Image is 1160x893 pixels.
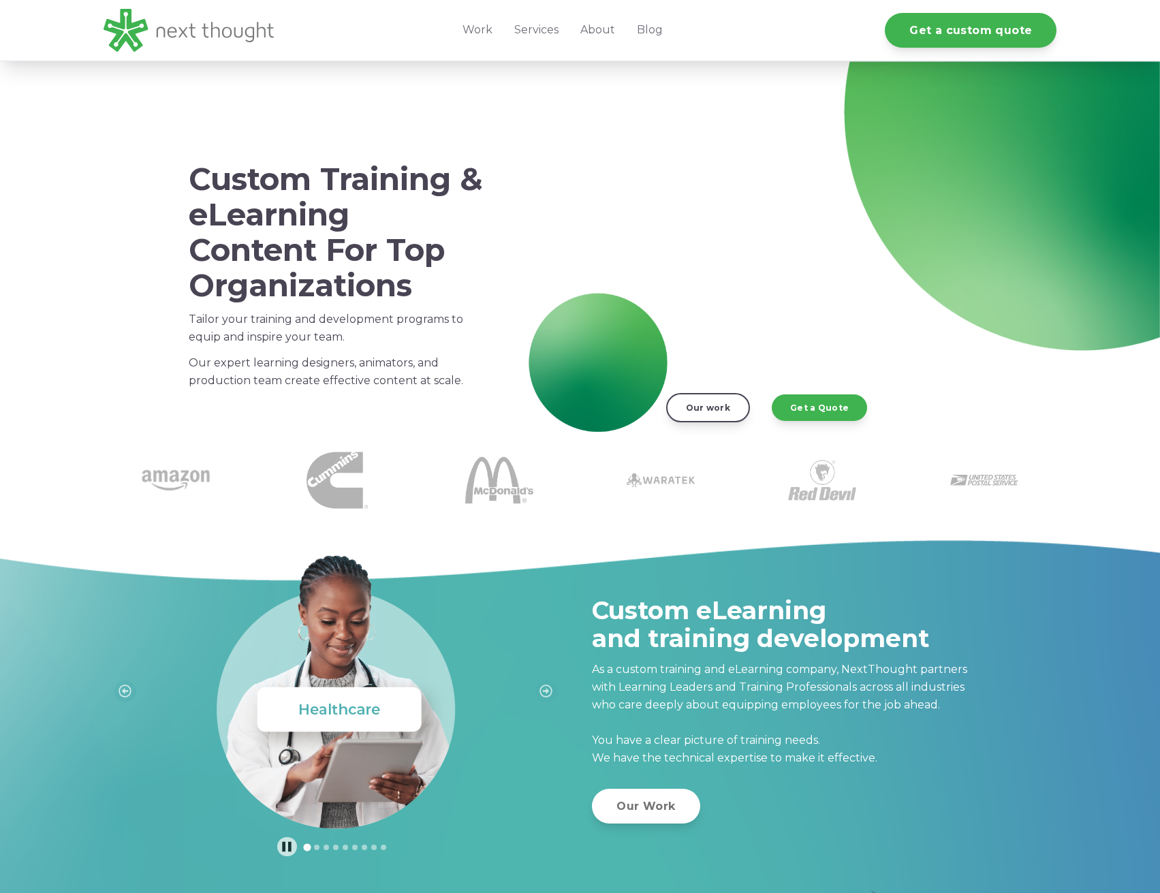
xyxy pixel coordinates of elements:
[104,527,568,829] div: 1 of 9
[343,845,348,850] button: Go to slide 5
[189,161,483,302] h1: Custom Training & eLearning Content For Top Organizations
[324,845,329,850] button: Go to slide 3
[362,845,367,850] button: Go to slide 7
[303,843,311,851] button: Go to slide 1
[592,663,967,764] span: As a custom training and eLearning company, NextThought partners with Learning Leaders and Traini...
[885,13,1056,48] a: Get a custom quote
[666,393,750,422] a: Our work
[189,354,483,390] p: Our expert learning designers, animators, and production team create effective content at scale.
[592,595,929,653] span: Custom eLearning and training development
[558,150,967,380] iframe: NextThought Reel
[189,311,483,346] p: Tailor your training and development programs to equip and inspire your team.
[371,845,377,850] button: Go to slide 8
[381,845,386,850] button: Go to slide 9
[142,446,210,514] img: amazon-1
[627,446,695,514] img: Waratek logo
[104,9,274,52] img: LG - NextThought Logo
[772,394,867,420] a: Get a Quote
[104,527,568,857] section: Image carousel with 9 slides.
[114,680,136,702] button: Go to last slide
[592,789,700,824] a: Our Work
[314,845,319,850] button: Go to slide 2
[205,527,467,829] img: Healthcare
[465,446,533,514] img: McDonalds 1
[307,450,368,511] img: Cummins
[277,837,297,857] button: Pause autoplay
[535,680,557,702] button: Next slide
[333,845,339,850] button: Go to slide 4
[788,446,856,514] img: Red Devil
[297,841,394,852] div: Select a slide to show
[352,845,358,850] button: Go to slide 6
[950,446,1018,514] img: USPS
